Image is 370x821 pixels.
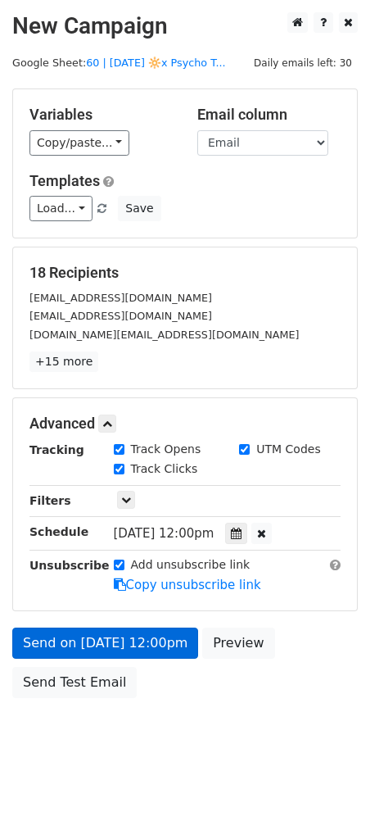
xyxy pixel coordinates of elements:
h5: 18 Recipients [29,264,341,282]
label: Track Opens [131,441,201,458]
small: Google Sheet: [12,57,226,69]
small: [EMAIL_ADDRESS][DOMAIN_NAME] [29,310,212,322]
button: Save [118,196,160,221]
a: 60 | [DATE] 🔆x Psycho T... [86,57,225,69]
span: [DATE] 12:00pm [114,526,214,541]
strong: Filters [29,494,71,507]
h5: Variables [29,106,173,124]
a: +15 more [29,352,98,372]
h5: Advanced [29,415,341,433]
a: Load... [29,196,92,221]
small: [DOMAIN_NAME][EMAIL_ADDRESS][DOMAIN_NAME] [29,329,299,341]
h5: Email column [197,106,341,124]
a: Preview [202,628,274,659]
label: Track Clicks [131,460,198,478]
span: Daily emails left: 30 [248,54,358,72]
small: [EMAIL_ADDRESS][DOMAIN_NAME] [29,292,212,304]
a: Send Test Email [12,667,137,698]
strong: Tracking [29,443,84,456]
a: Daily emails left: 30 [248,57,358,69]
strong: Schedule [29,525,88,538]
label: Add unsubscribe link [131,556,250,574]
label: UTM Codes [256,441,320,458]
a: Templates [29,172,100,189]
a: Send on [DATE] 12:00pm [12,628,198,659]
strong: Unsubscribe [29,559,110,572]
h2: New Campaign [12,12,358,40]
a: Copy unsubscribe link [114,578,261,592]
a: Copy/paste... [29,130,129,156]
iframe: Chat Widget [288,742,370,821]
